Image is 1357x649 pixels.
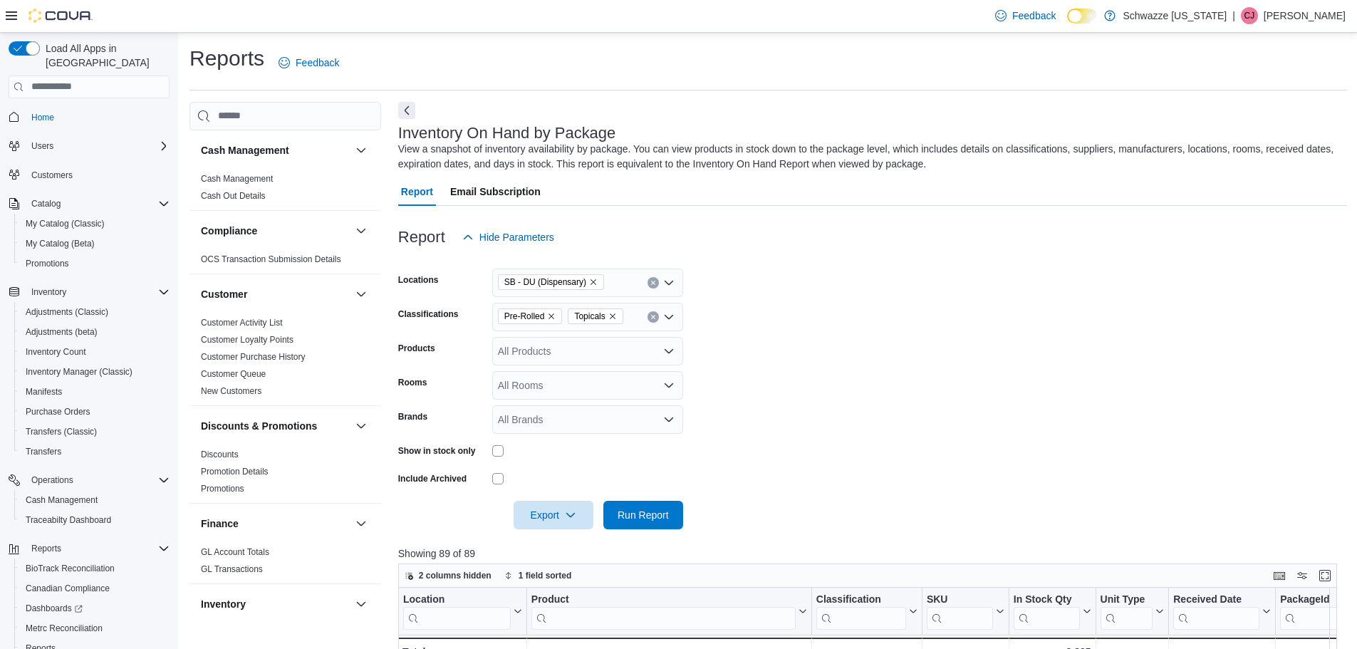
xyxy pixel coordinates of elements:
[816,593,906,629] div: Classification
[26,326,98,338] span: Adjustments (beta)
[648,311,659,323] button: Clear input
[1012,9,1056,23] span: Feedback
[26,540,170,557] span: Reports
[1271,567,1288,584] button: Keyboard shortcuts
[14,382,175,402] button: Manifests
[1014,593,1091,629] button: In Stock Qty
[26,108,170,126] span: Home
[20,363,170,380] span: Inventory Manager (Classic)
[927,593,1004,629] button: SKU
[201,335,293,345] a: Customer Loyalty Points
[3,165,175,185] button: Customers
[14,559,175,578] button: BioTrack Reconciliation
[20,303,170,321] span: Adjustments (Classic)
[201,224,350,238] button: Compliance
[31,198,61,209] span: Catalog
[201,385,261,397] span: New Customers
[26,167,78,184] a: Customers
[20,560,170,577] span: BioTrack Reconciliation
[398,343,435,354] label: Products
[353,286,370,303] button: Customer
[26,109,60,126] a: Home
[816,593,906,606] div: Classification
[20,235,170,252] span: My Catalog (Beta)
[403,593,511,629] div: Location
[201,564,263,575] span: GL Transactions
[189,314,381,405] div: Customer
[20,343,170,360] span: Inventory Count
[26,218,105,229] span: My Catalog (Classic)
[201,143,289,157] h3: Cash Management
[28,9,93,23] img: Cova
[14,302,175,322] button: Adjustments (Classic)
[20,580,170,597] span: Canadian Compliance
[20,255,170,272] span: Promotions
[20,560,120,577] a: BioTrack Reconciliation
[201,351,306,363] span: Customer Purchase History
[1244,7,1255,24] span: CJ
[26,366,132,378] span: Inventory Manager (Classic)
[20,403,96,420] a: Purchase Orders
[20,255,75,272] a: Promotions
[189,44,264,73] h1: Reports
[14,402,175,422] button: Purchase Orders
[201,174,273,184] a: Cash Management
[20,600,170,617] span: Dashboards
[14,362,175,382] button: Inventory Manager (Classic)
[663,346,675,357] button: Open list of options
[531,593,796,629] div: Product
[663,414,675,425] button: Open list of options
[201,564,263,574] a: GL Transactions
[1173,593,1271,629] button: Received Date
[504,275,586,289] span: SB - DU (Dispensary)
[14,342,175,362] button: Inventory Count
[14,422,175,442] button: Transfers (Classic)
[26,306,108,318] span: Adjustments (Classic)
[20,383,68,400] a: Manifests
[20,303,114,321] a: Adjustments (Classic)
[201,467,269,477] a: Promotion Details
[189,446,381,503] div: Discounts & Promotions
[663,311,675,323] button: Open list of options
[574,309,605,323] span: Topicals
[201,352,306,362] a: Customer Purchase History
[201,484,244,494] a: Promotions
[3,539,175,559] button: Reports
[26,346,86,358] span: Inventory Count
[201,516,350,531] button: Finance
[1294,567,1311,584] button: Display options
[189,170,381,210] div: Cash Management
[201,450,239,460] a: Discounts
[20,403,170,420] span: Purchase Orders
[403,593,511,606] div: Location
[398,102,415,119] button: Next
[1232,7,1235,24] p: |
[20,423,170,440] span: Transfers (Classic)
[26,386,62,398] span: Manifests
[1100,593,1164,629] button: Unit Type
[14,490,175,510] button: Cash Management
[26,583,110,594] span: Canadian Compliance
[20,215,110,232] a: My Catalog (Classic)
[398,445,476,457] label: Show in stock only
[26,195,66,212] button: Catalog
[589,278,598,286] button: Remove SB - DU (Dispensary) from selection in this group
[20,443,170,460] span: Transfers
[201,190,266,202] span: Cash Out Details
[201,334,293,346] span: Customer Loyalty Points
[201,449,239,460] span: Discounts
[31,286,66,298] span: Inventory
[14,578,175,598] button: Canadian Compliance
[398,546,1347,561] p: Showing 89 of 89
[20,580,115,597] a: Canadian Compliance
[20,492,103,509] a: Cash Management
[531,593,796,606] div: Product
[398,377,427,388] label: Rooms
[31,170,73,181] span: Customers
[499,567,578,584] button: 1 field sorted
[26,472,79,489] button: Operations
[26,195,170,212] span: Catalog
[927,593,993,629] div: SKU URL
[201,287,350,301] button: Customer
[26,238,95,249] span: My Catalog (Beta)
